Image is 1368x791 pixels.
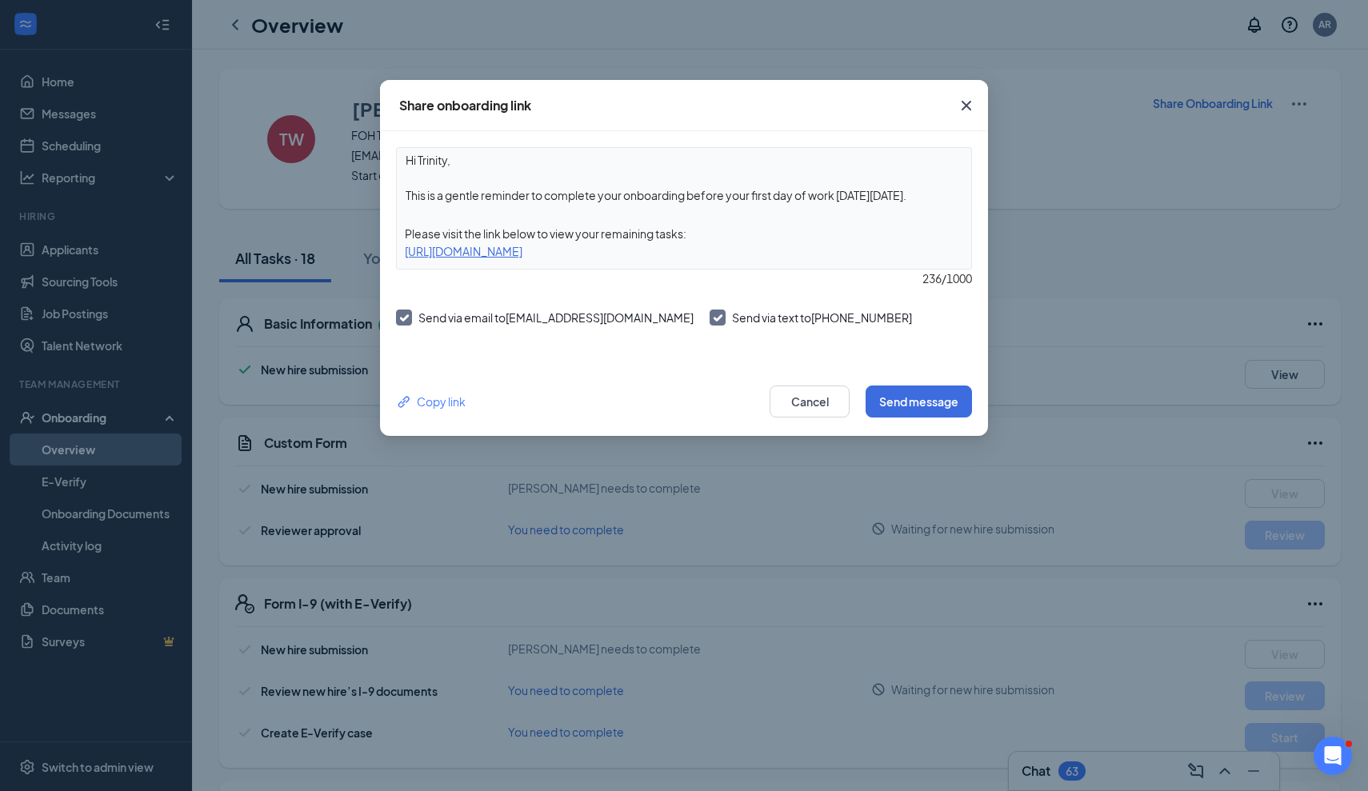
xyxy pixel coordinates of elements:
div: Copy link [396,393,466,410]
button: Send message [866,386,972,417]
div: 236 / 1000 [396,270,972,287]
span: Send via email to [EMAIL_ADDRESS][DOMAIN_NAME] [418,310,694,325]
span: Send via text to [PHONE_NUMBER] [732,310,912,325]
button: Cancel [770,386,850,417]
textarea: Hi Trinity, This is a gentle reminder to complete your onboarding before your first day of work [... [397,148,971,207]
svg: Link [396,394,413,410]
button: Close [945,80,988,131]
button: Link Copy link [396,393,466,410]
div: [URL][DOMAIN_NAME] [397,242,971,260]
div: Share onboarding link [399,97,531,114]
div: Please visit the link below to view your remaining tasks: [397,225,971,242]
iframe: Intercom live chat [1314,737,1352,775]
svg: Cross [957,96,976,115]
